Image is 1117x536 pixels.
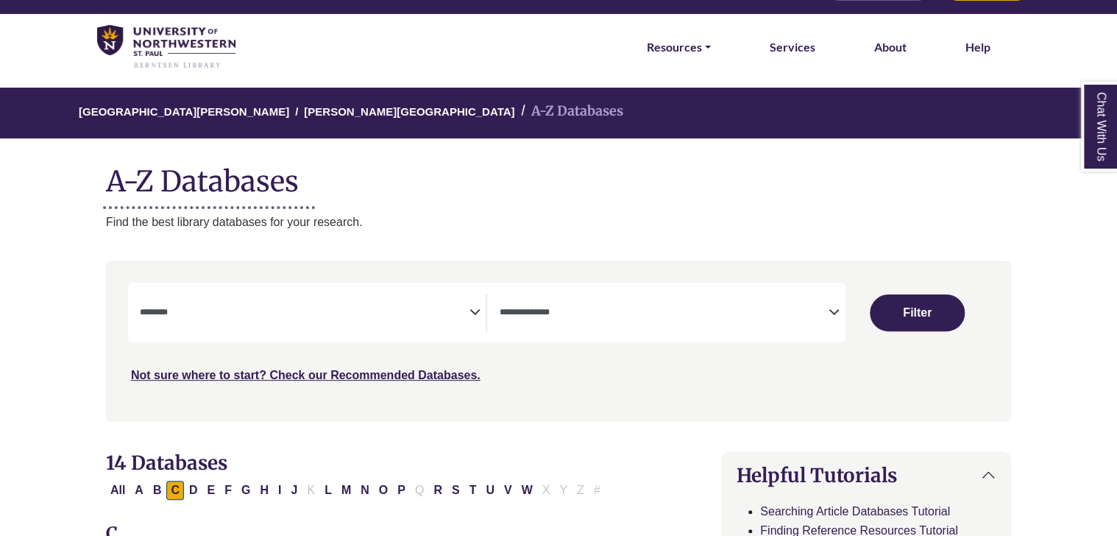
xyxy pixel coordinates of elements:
[481,481,499,500] button: Filter Results U
[149,481,166,500] button: Filter Results B
[517,481,537,500] button: Filter Results W
[393,481,410,500] button: Filter Results P
[203,481,220,500] button: Filter Results E
[429,481,447,500] button: Filter Results R
[255,481,273,500] button: Filter Results H
[106,261,1011,421] nav: Search filters
[356,481,374,500] button: Filter Results N
[304,103,514,118] a: [PERSON_NAME][GEOGRAPHIC_DATA]
[337,481,355,500] button: Filter Results M
[131,369,481,381] a: Not sure where to start? Check our Recommended Databases.
[274,481,286,500] button: Filter Results I
[106,153,1011,198] h1: A-Z Databases
[185,481,202,500] button: Filter Results D
[106,88,1011,138] nav: breadcrumb
[770,38,815,57] a: Services
[499,308,829,320] textarea: Search
[140,308,469,320] textarea: Search
[514,101,623,122] li: A-Z Databases
[286,481,302,500] button: Filter Results J
[447,481,464,500] button: Filter Results S
[500,481,517,500] button: Filter Results V
[874,38,907,57] a: About
[106,483,606,496] div: Alpha-list to filter by first letter of database name
[106,451,227,475] span: 14 Databases
[220,481,236,500] button: Filter Results F
[166,481,184,500] button: Filter Results C
[237,481,255,500] button: Filter Results G
[722,452,1010,498] button: Helpful Tutorials
[965,38,990,57] a: Help
[130,481,148,500] button: Filter Results A
[106,213,1011,232] p: Find the best library databases for your research.
[647,38,711,57] a: Resources
[465,481,481,500] button: Filter Results T
[79,103,289,118] a: [GEOGRAPHIC_DATA][PERSON_NAME]
[375,481,392,500] button: Filter Results O
[320,481,336,500] button: Filter Results L
[97,25,235,69] img: library_home
[106,481,130,500] button: All
[870,295,964,331] button: Submit for Search Results
[760,505,950,518] a: Searching Article Databases Tutorial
